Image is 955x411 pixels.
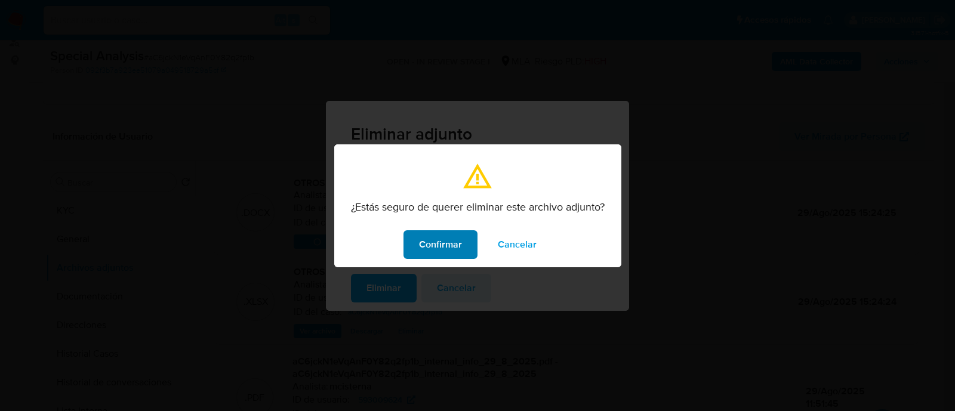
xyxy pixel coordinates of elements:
button: modal_confirmation.confirm [403,230,478,259]
span: Confirmar [419,231,462,258]
p: ¿Estás seguro de querer eliminar este archivo adjunto? [351,200,605,214]
button: modal_confirmation.cancel [482,230,552,259]
div: modal_confirmation.title [334,144,621,267]
span: Cancelar [498,231,537,258]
